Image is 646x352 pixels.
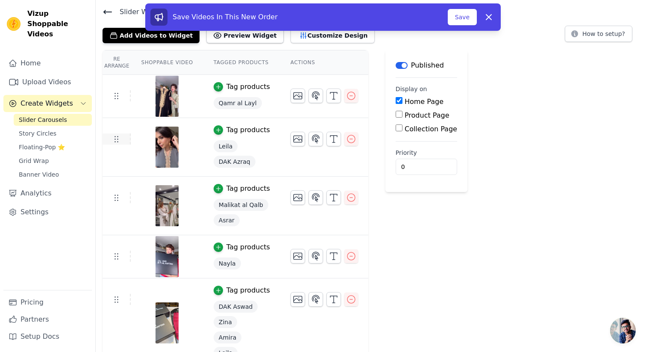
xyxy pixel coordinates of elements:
[280,50,368,75] th: Actions
[411,60,444,71] p: Published
[155,236,179,277] img: tn-7ad9ba0c9fe747eeba90530ceed1bbe4.png
[214,301,258,313] span: DAK Aswad
[226,183,270,194] div: Tag products
[14,127,92,139] a: Story Circles
[448,9,477,25] button: Save
[21,98,73,109] span: Create Widgets
[131,50,203,75] th: Shoppable Video
[19,170,59,179] span: Banner Video
[173,13,278,21] span: Save Videos In This New Order
[226,285,270,296] div: Tag products
[405,125,457,133] label: Collection Page
[3,55,92,72] a: Home
[610,318,636,343] div: Ouvrir le chat
[3,185,92,202] a: Analytics
[203,50,280,75] th: Tagged Products
[155,185,179,226] img: vizup-images-c678.png
[155,76,179,117] img: tn-ab323b349fe24d8cb275ed2e77782e67.png
[3,311,92,328] a: Partners
[14,114,92,126] a: Slider Carousels
[291,132,305,146] button: Change Thumbnail
[103,28,200,43] button: Add Videos to Widget
[214,285,270,296] button: Tag products
[3,95,92,112] button: Create Widgets
[291,89,305,103] button: Change Thumbnail
[226,242,270,252] div: Tag products
[3,74,92,91] a: Upload Videos
[206,28,283,43] button: Preview Widget
[226,82,270,92] div: Tag products
[214,140,238,152] span: Leila
[214,199,268,211] span: Malikat al Qalb
[214,316,237,328] span: Zina
[565,32,632,40] a: How to setup?
[291,190,305,205] button: Change Thumbnail
[291,28,375,43] button: Customize Design
[19,115,67,124] span: Slider Carousels
[214,156,255,168] span: DAK Azraq
[214,183,270,194] button: Tag products
[405,111,449,119] label: Product Page
[214,242,270,252] button: Tag products
[396,148,457,157] label: Priority
[214,97,262,109] span: Qamr al Layl
[214,257,241,269] span: Nayla
[14,155,92,167] a: Grid Wrap
[19,129,56,138] span: Story Circles
[214,214,240,226] span: Asrar
[396,85,427,93] legend: Display on
[155,302,179,343] img: vizup-images-d7b9.png
[14,169,92,180] a: Banner Video
[19,143,65,151] span: Floating-Pop ⭐
[226,125,270,135] div: Tag products
[3,204,92,221] a: Settings
[214,82,270,92] button: Tag products
[19,157,49,165] span: Grid Wrap
[103,50,131,75] th: Re Arrange
[291,292,305,307] button: Change Thumbnail
[214,331,241,343] span: Amira
[14,141,92,153] a: Floating-Pop ⭐
[405,98,443,106] label: Home Page
[155,127,179,168] img: vizup-images-cc96.png
[3,328,92,345] a: Setup Docs
[291,249,305,263] button: Change Thumbnail
[214,125,270,135] button: Tag products
[3,294,92,311] a: Pricing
